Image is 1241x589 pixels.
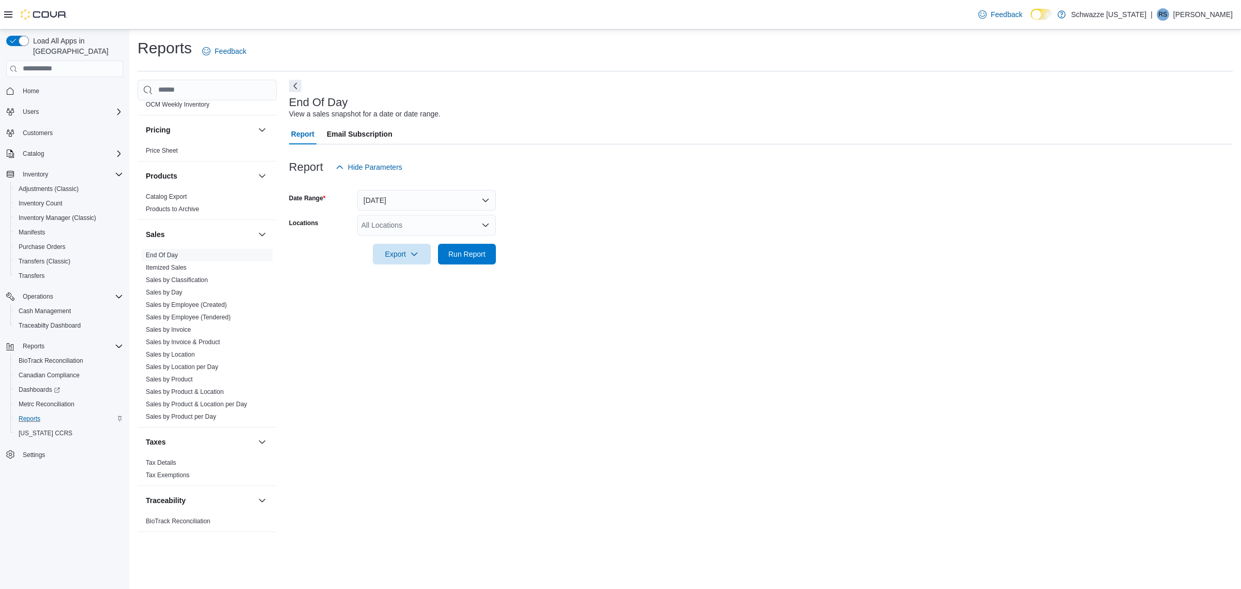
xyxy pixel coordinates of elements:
span: Canadian Compliance [14,369,123,381]
button: Operations [2,289,127,304]
div: River Smith [1157,8,1169,21]
a: Sales by Invoice [146,326,191,333]
a: Tax Exemptions [146,472,190,479]
h3: Sales [146,229,165,240]
span: Dashboards [19,386,60,394]
span: Metrc Reconciliation [19,400,74,408]
button: Taxes [256,436,268,448]
span: Customers [19,126,123,139]
button: Sales [256,228,268,241]
span: Hide Parameters [348,162,402,172]
label: Locations [289,219,319,227]
a: Adjustments (Classic) [14,183,83,195]
button: Catalog [19,148,48,160]
a: BioTrack Reconciliation [146,518,210,525]
span: Price Sheet [146,146,178,155]
span: Transfers (Classic) [14,255,123,268]
button: Traceabilty Dashboard [10,318,127,333]
span: Users [23,108,39,116]
span: Operations [23,292,53,301]
span: Inventory Manager (Classic) [14,212,123,224]
a: Sales by Employee (Created) [146,301,227,308]
span: Tax Exemptions [146,471,190,479]
a: Reports [14,413,44,425]
button: Products [146,171,254,181]
button: Purchase Orders [10,240,127,254]
button: Hide Parameters [331,157,406,178]
div: Taxes [138,457,277,485]
button: Reports [2,339,127,354]
a: OCM Weekly Inventory [146,101,209,108]
span: Traceabilty Dashboard [14,319,123,332]
button: Taxes [146,437,254,447]
h1: Reports [138,38,192,58]
button: Run Report [438,244,496,264]
span: RS [1159,8,1168,21]
h3: End Of Day [289,96,348,109]
a: Customers [19,127,57,139]
button: Next [289,80,301,92]
button: Home [2,83,127,98]
span: Transfers [14,270,123,282]
p: Schwazze [US_STATE] [1071,8,1146,21]
span: Sales by Location [146,350,195,359]
a: Transfers (Classic) [14,255,74,268]
a: Catalog Export [146,193,187,200]
p: | [1151,8,1153,21]
span: Purchase Orders [14,241,123,253]
a: Traceabilty Dashboard [14,319,85,332]
span: Manifests [14,226,123,239]
div: Products [138,190,277,219]
span: Dashboards [14,384,123,396]
button: Reports [10,411,127,426]
span: Feedback [991,9,1022,20]
a: Sales by Location per Day [146,363,218,371]
button: Inventory Count [10,196,127,211]
a: Sales by Product per Day [146,413,216,420]
span: Load All Apps in [GEOGRAPHIC_DATA] [29,36,123,56]
button: Users [2,105,127,119]
button: Settings [2,447,127,462]
a: Sales by Location [146,351,195,358]
h3: Taxes [146,437,166,447]
span: Export [379,244,425,264]
span: Inventory Count [19,199,63,208]
nav: Complex example [6,79,123,489]
button: Pricing [256,124,268,136]
button: [DATE] [357,190,496,211]
a: Sales by Employee (Tendered) [146,314,231,321]
a: Products to Archive [146,205,199,213]
a: Feedback [974,4,1026,25]
span: Traceabilty Dashboard [19,321,81,330]
span: Users [19,106,123,118]
button: Traceability [256,494,268,507]
button: Operations [19,290,57,303]
a: End Of Day [146,252,178,259]
span: BioTrack Reconciliation [14,355,123,367]
a: Metrc Reconciliation [14,398,79,410]
span: Catalog [23,150,44,158]
h3: Products [146,171,177,181]
a: Cash Management [14,305,75,317]
span: Itemized Sales [146,263,187,272]
a: Sales by Product [146,376,193,383]
span: Transfers (Classic) [19,257,70,266]
span: Cash Management [14,305,123,317]
button: Traceability [146,495,254,506]
a: Dashboards [10,382,127,397]
a: Price Sheet [146,147,178,154]
span: Sales by Employee (Created) [146,301,227,309]
span: Catalog [19,148,123,160]
a: Transfers [14,270,49,282]
span: Reports [19,415,40,423]
a: Sales by Classification [146,276,208,284]
span: Sales by Product & Location per Day [146,400,247,408]
span: Sales by Classification [146,276,208,284]
a: Feedback [198,41,250,62]
h3: Report [289,161,323,173]
a: Dashboards [14,384,64,396]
